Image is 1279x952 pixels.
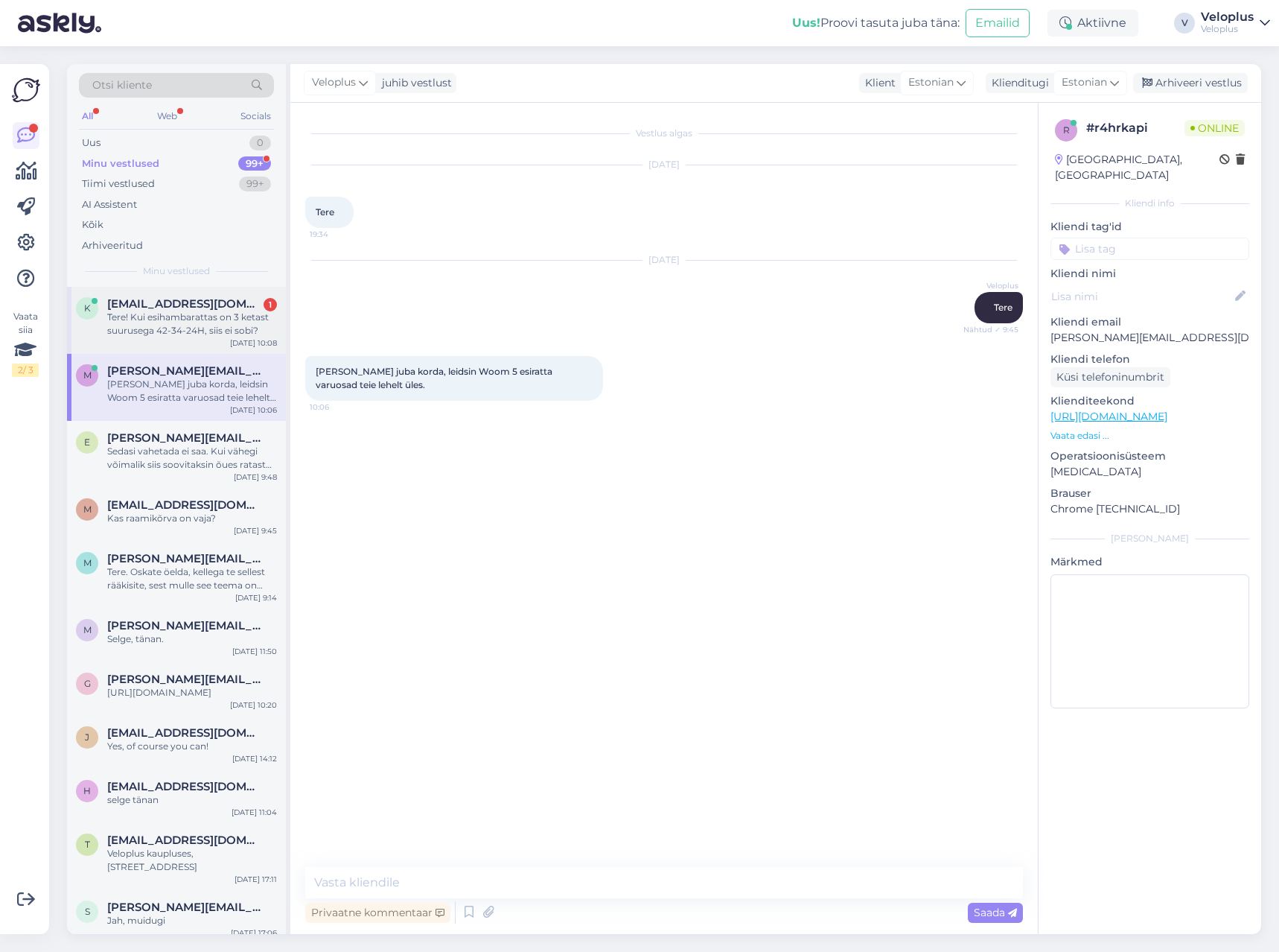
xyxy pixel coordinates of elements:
[107,847,277,874] div: Veloplus kaupluses, [STREET_ADDRESS]
[85,906,90,917] span: s
[84,678,91,689] span: g
[107,740,277,753] div: Yes, of course you can!
[107,297,262,311] span: kadrigro@gmail.com
[859,75,896,91] div: Klient
[986,75,1049,91] div: Klienditugi
[1050,330,1249,346] p: [PERSON_NAME][EMAIL_ADDRESS][DOMAIN_NAME]
[12,310,39,377] div: Vaata siia
[1063,124,1070,136] span: r
[1050,554,1249,570] p: Märkmed
[232,753,277,764] div: [DATE] 14:12
[83,504,92,515] span: m
[1086,119,1184,137] div: # r4hrkapi
[107,498,262,512] span: mataunaraivo@hot.ee
[82,197,137,212] div: AI Assistent
[1201,11,1270,35] a: VeloplusVeloplus
[1050,238,1249,260] input: Lisa tag
[107,378,277,404] div: [PERSON_NAME] juba korda, leidsin Woom 5 esiratta varuosad teie lehelt üles.
[310,402,366,413] span: 10:06
[239,177,271,191] div: 99+
[83,624,92,635] span: m
[305,253,1023,267] div: [DATE]
[234,525,277,536] div: [DATE] 9:45
[1051,288,1232,305] input: Lisa nimi
[1047,10,1138,37] div: Aktiivne
[85,732,89,743] span: j
[1050,314,1249,330] p: Kliendi email
[107,552,262,565] span: marko.kannonmaa@pp.inet.fi
[107,619,262,632] span: marion.ressar@gmail.com
[107,793,277,807] div: selge tänan
[107,834,262,847] span: tommyvam@gmail.com
[107,311,277,337] div: Tere! Kui esihambarattas on 3 ketast suurusega 42-34-24H, siis ei sobi?
[238,156,271,171] div: 99+
[1050,429,1249,442] p: Vaata edasi ...
[83,369,92,381] span: m
[232,807,277,818] div: [DATE] 11:04
[316,206,334,218] span: Tere
[79,107,96,126] div: All
[792,16,820,30] b: Uus!
[963,280,1018,291] span: Veloplus
[305,903,450,923] div: Privaatne kommentaar
[1050,197,1249,210] div: Kliendi info
[107,632,277,646] div: Selge, tänan.
[107,726,262,740] span: jamesmteagle@gmail.com
[1050,464,1249,480] p: [MEDICAL_DATA]
[83,785,91,796] span: h
[994,302,1012,313] span: Tere
[107,673,262,686] span: gaius.jogar@gmail.com
[1050,501,1249,517] p: Chrome [TECHNICAL_ID]
[1050,532,1249,545] div: [PERSON_NAME]
[305,158,1023,171] div: [DATE]
[143,264,210,278] span: Minu vestlused
[1133,73,1248,93] div: Arhiveeri vestlus
[82,156,159,171] div: Minu vestlused
[107,686,277,699] div: [URL][DOMAIN_NAME]
[82,136,101,150] div: Uus
[1062,74,1107,91] span: Estonian
[235,592,277,603] div: [DATE] 9:14
[316,366,555,390] span: [PERSON_NAME] juba korda, leidsin Woom 5 esiratta varuosad teie lehelt üles.
[310,229,366,240] span: 19:34
[966,9,1030,37] button: Emailid
[1050,393,1249,409] p: Klienditeekond
[84,437,90,448] span: e
[1050,410,1167,423] a: [URL][DOMAIN_NAME]
[82,238,143,253] div: Arhiveeritud
[1201,23,1254,35] div: Veloplus
[305,127,1023,140] div: Vestlus algas
[230,699,277,711] div: [DATE] 10:20
[1055,152,1219,183] div: [GEOGRAPHIC_DATA], [GEOGRAPHIC_DATA]
[908,74,954,91] span: Estonian
[12,364,39,377] div: 2 / 3
[1050,448,1249,464] p: Operatsioonisüsteem
[963,324,1018,335] span: Nähtud ✓ 9:45
[107,914,277,927] div: Jah, muidugi
[107,364,262,378] span: marie.saarkoppel@gmail.com
[92,77,152,93] span: Otsi kliente
[235,874,277,885] div: [DATE] 17:11
[1050,219,1249,235] p: Kliendi tag'id
[312,74,356,91] span: Veloplus
[237,107,274,126] div: Socials
[1201,11,1254,23] div: Veloplus
[264,298,277,311] div: 1
[1174,13,1195,34] div: V
[974,906,1017,919] span: Saada
[230,337,277,349] div: [DATE] 10:08
[1050,367,1170,387] div: Küsi telefoninumbrit
[107,565,277,592] div: Tere. Oskate öelda, kellega te sellest rääkisite, sest mulle see teema on hetkel uus
[1050,486,1249,501] p: Brauser
[154,107,180,126] div: Web
[376,75,452,91] div: juhib vestlust
[84,302,91,314] span: k
[231,927,277,939] div: [DATE] 17:06
[107,901,262,914] span: slavik.zh@inbox.ru
[82,218,103,232] div: Kõik
[232,646,277,657] div: [DATE] 11:50
[234,472,277,483] div: [DATE] 9:48
[107,445,277,472] div: Sedasi vahetada ei saa. Kui vähegi võimalik siis soovitaksin õues ratast hoides kasutada veekindl...
[107,512,277,525] div: Kas raamikõrva on vaja?
[1050,352,1249,367] p: Kliendi telefon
